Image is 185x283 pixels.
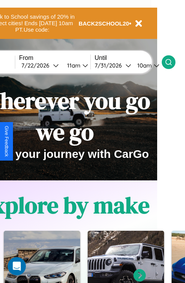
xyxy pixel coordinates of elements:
label: Until [95,55,162,61]
b: BACK2SCHOOL20 [79,20,129,27]
div: 11am [63,62,82,69]
button: 7/22/2026 [19,61,61,69]
iframe: Intercom live chat [8,257,26,275]
div: 10am [134,62,154,69]
button: 10am [131,61,162,69]
div: Give Feedback [4,126,9,157]
button: 11am [61,61,90,69]
label: From [19,55,90,61]
div: 7 / 31 / 2026 [95,62,125,69]
div: 7 / 22 / 2026 [21,62,53,69]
